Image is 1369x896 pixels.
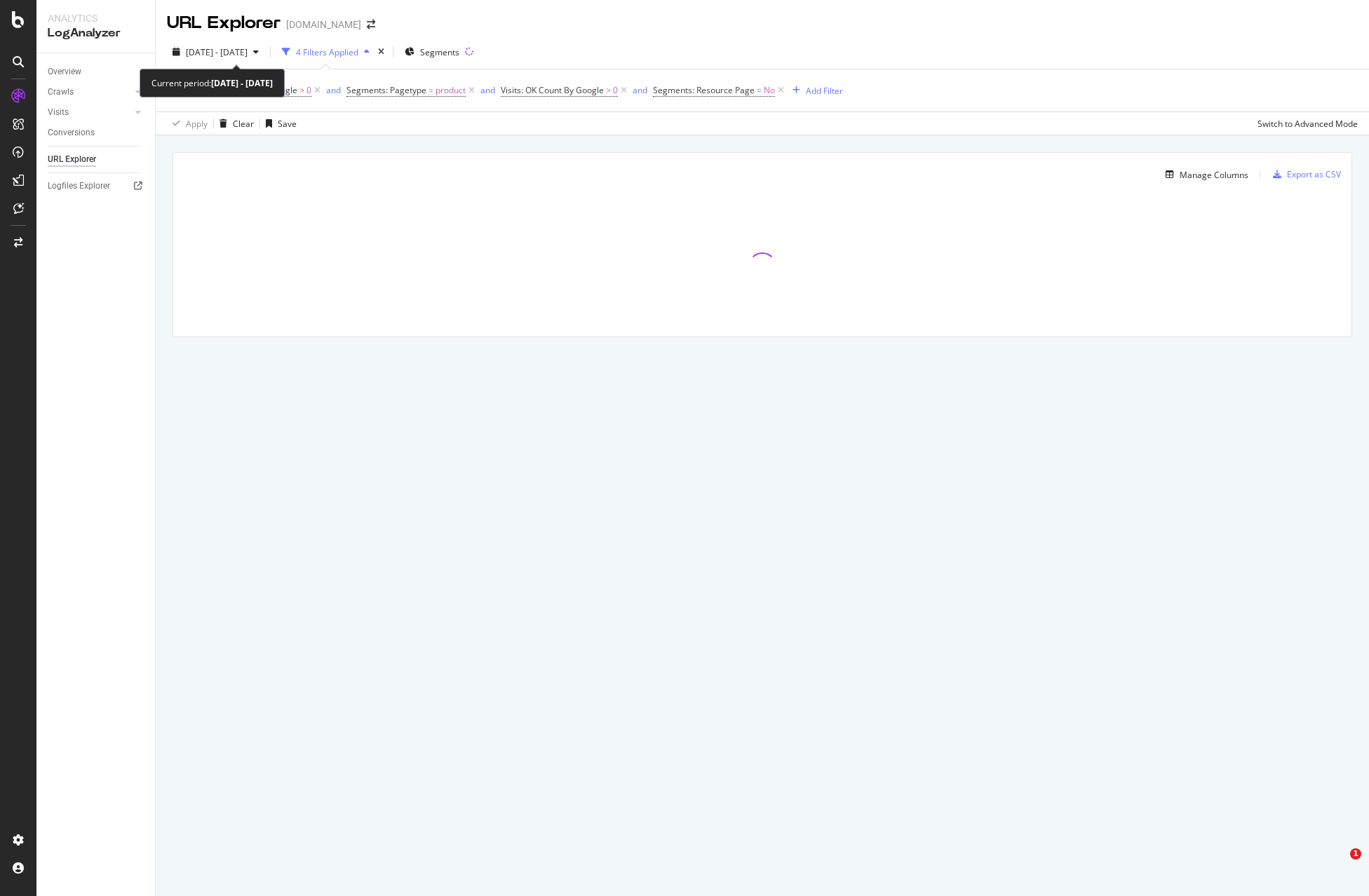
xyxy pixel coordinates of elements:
span: Segments [420,46,459,58]
div: Save [278,118,297,130]
div: Analytics [48,11,144,25]
span: Segments: Resource Page [653,84,755,96]
div: Clear [233,118,254,130]
button: Apply [167,112,208,135]
div: and [480,84,495,96]
div: Current period: [151,75,273,91]
a: Visits [48,105,131,120]
button: and [633,83,647,97]
div: and [326,84,341,96]
div: 4 Filters Applied [296,46,358,58]
div: arrow-right-arrow-left [367,20,375,29]
div: Add Filter [806,85,843,97]
div: Overview [48,65,81,79]
a: Logfiles Explorer [48,179,145,194]
div: Crawls [48,85,74,100]
button: Segments [399,41,465,63]
span: 1 [1350,848,1361,860]
button: and [480,83,495,97]
span: Visits: OK Count By Google [501,84,604,96]
button: Add Filter [787,82,843,99]
div: Manage Columns [1180,169,1248,181]
button: Export as CSV [1267,163,1341,186]
button: Clear [214,112,254,135]
div: Switch to Advanced Mode [1257,118,1358,130]
div: Apply [186,118,208,130]
iframe: Intercom live chat [1321,848,1355,882]
a: Overview [48,65,145,79]
span: product [436,81,466,100]
span: Segments: Pagetype [346,84,426,96]
div: and [633,84,647,96]
span: [DATE] - [DATE] [186,46,248,58]
span: > [606,84,611,96]
button: Save [260,112,297,135]
a: Conversions [48,125,145,140]
div: Visits [48,105,69,120]
div: [DOMAIN_NAME] [286,18,361,32]
span: = [429,84,433,96]
span: No [764,81,775,100]
div: Logfiles Explorer [48,179,110,194]
div: URL Explorer [167,11,281,35]
div: times [375,45,387,59]
div: Export as CSV [1287,168,1341,180]
span: > [299,84,304,96]
span: 0 [306,81,311,100]
div: URL Explorer [48,152,96,167]
span: 0 [613,81,618,100]
button: and [326,83,341,97]
b: [DATE] - [DATE] [211,77,273,89]
a: Crawls [48,85,131,100]
button: [DATE] - [DATE] [167,41,264,63]
button: 4 Filters Applied [276,41,375,63]
button: Switch to Advanced Mode [1252,112,1358,135]
a: URL Explorer [48,152,145,167]
span: = [757,84,762,96]
div: LogAnalyzer [48,25,144,41]
div: Conversions [48,125,95,140]
button: Manage Columns [1160,166,1248,183]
